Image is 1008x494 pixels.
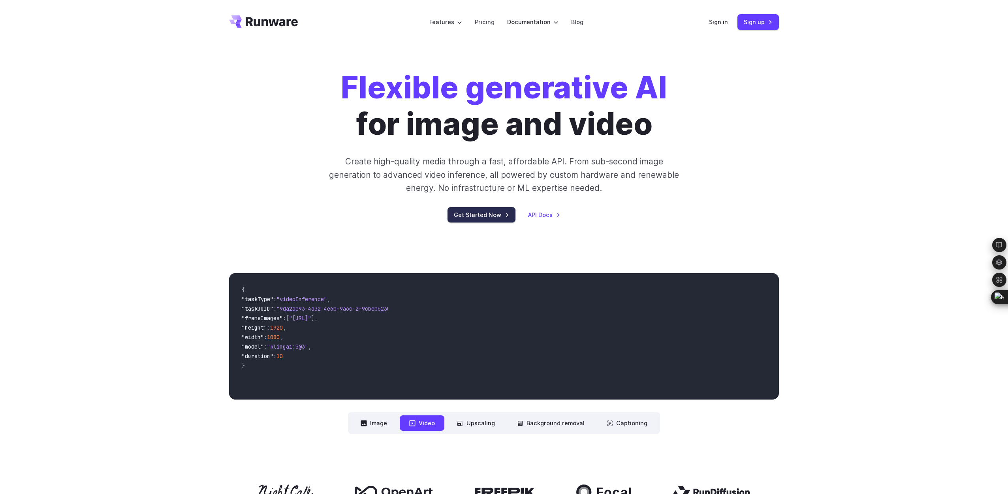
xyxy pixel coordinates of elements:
[283,324,286,331] span: ,
[709,17,728,26] a: Sign in
[276,296,327,303] span: "videoInference"
[475,17,495,26] a: Pricing
[448,415,504,431] button: Upscaling
[400,415,444,431] button: Video
[264,343,267,350] span: :
[229,15,298,28] a: Go to /
[242,305,273,312] span: "taskUUID"
[267,324,270,331] span: :
[242,315,283,322] span: "frameImages"
[264,334,267,341] span: :
[571,17,583,26] a: Blog
[242,353,273,360] span: "duration"
[508,415,594,431] button: Background removal
[528,210,560,219] a: API Docs
[267,334,280,341] span: 1080
[341,69,667,106] strong: Flexible generative AI
[242,334,264,341] span: "width"
[273,296,276,303] span: :
[270,324,283,331] span: 1920
[311,315,314,322] span: ]
[280,334,283,341] span: ,
[289,315,311,322] span: "[URL]"
[276,305,397,312] span: "9da2ae93-4a32-4e6b-9a6c-2f9cbeb62301"
[242,286,245,293] span: {
[267,343,308,350] span: "klingai:5@3"
[597,415,657,431] button: Captioning
[283,315,286,322] span: :
[273,305,276,312] span: :
[341,70,667,142] h1: for image and video
[242,324,267,331] span: "height"
[308,343,311,350] span: ,
[242,362,245,369] span: }
[351,415,397,431] button: Image
[737,14,779,30] a: Sign up
[448,207,515,222] a: Get Started Now
[327,296,330,303] span: ,
[242,296,273,303] span: "taskType"
[286,315,289,322] span: [
[273,353,276,360] span: :
[276,353,283,360] span: 10
[328,155,680,194] p: Create high-quality media through a fast, affordable API. From sub-second image generation to adv...
[314,315,318,322] span: ,
[429,17,462,26] label: Features
[242,343,264,350] span: "model"
[507,17,559,26] label: Documentation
